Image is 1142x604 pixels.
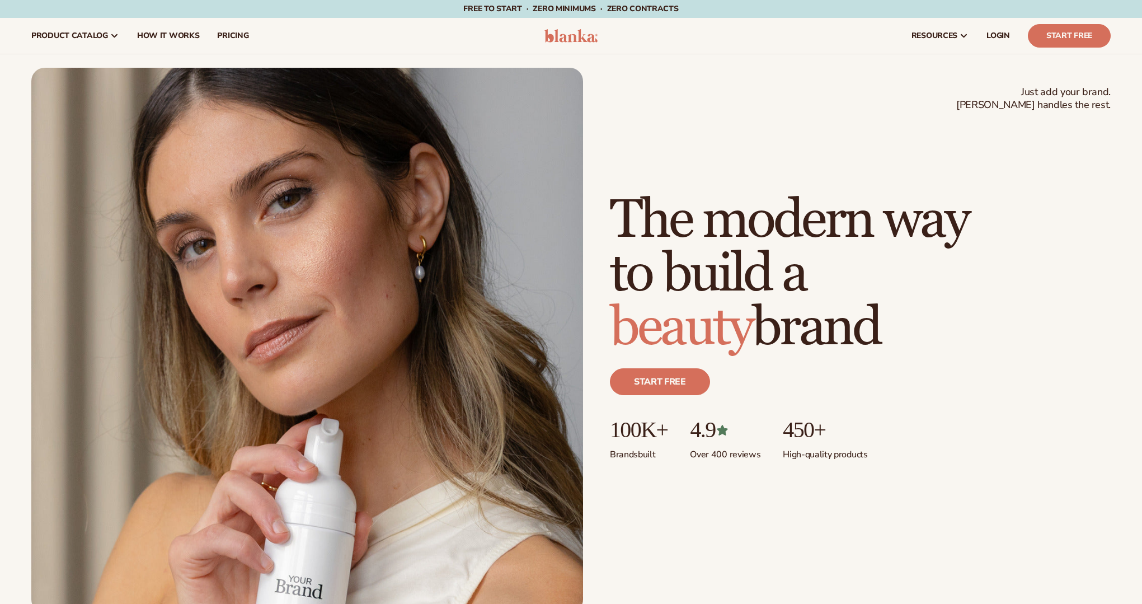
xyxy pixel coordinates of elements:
p: 4.9 [690,418,760,442]
h1: The modern way to build a brand [610,194,968,355]
span: LOGIN [986,31,1010,40]
p: 100K+ [610,418,668,442]
a: Start Free [1028,24,1111,48]
p: 450+ [783,418,867,442]
span: product catalog [31,31,108,40]
span: Just add your brand. [PERSON_NAME] handles the rest. [956,86,1111,112]
span: pricing [217,31,248,40]
p: Brands built [610,442,668,461]
a: resources [903,18,977,54]
a: LOGIN [977,18,1019,54]
img: logo [544,29,598,43]
span: Free to start · ZERO minimums · ZERO contracts [463,3,678,14]
a: Start free [610,368,710,395]
a: pricing [208,18,257,54]
span: beauty [610,295,752,360]
a: How It Works [128,18,209,54]
p: High-quality products [783,442,867,461]
p: Over 400 reviews [690,442,760,461]
a: product catalog [22,18,128,54]
span: How It Works [137,31,200,40]
span: resources [911,31,957,40]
